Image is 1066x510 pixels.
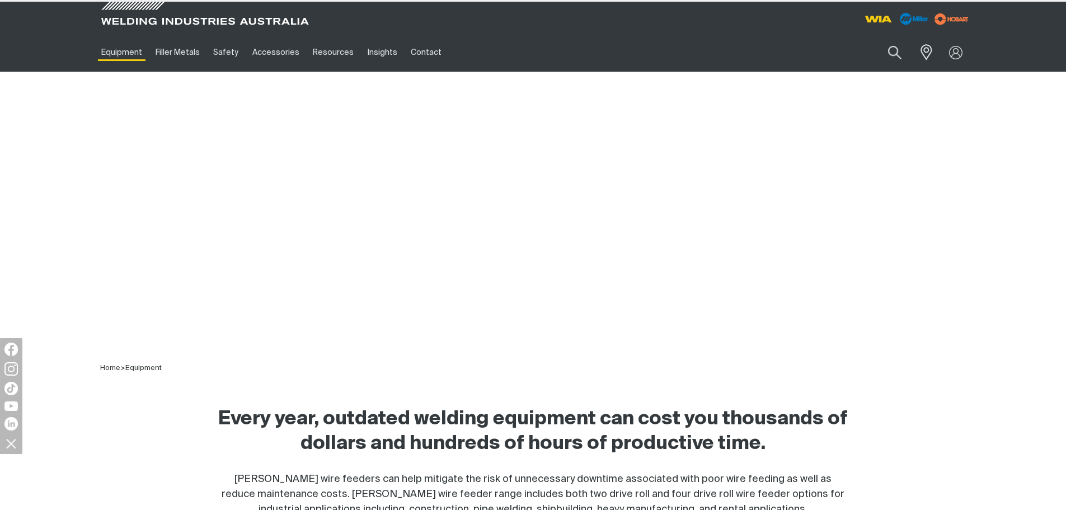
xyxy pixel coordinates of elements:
[95,33,753,72] nav: Main
[120,364,125,372] span: >
[931,11,972,27] img: miller
[95,33,149,72] a: Equipment
[206,33,245,72] a: Safety
[404,33,448,72] a: Contact
[149,33,206,72] a: Filler Metals
[4,382,18,395] img: TikTok
[360,33,403,72] a: Insights
[246,33,306,72] a: Accessories
[4,362,18,376] img: Instagram
[876,39,914,65] button: Search products
[4,401,18,411] img: YouTube
[306,33,360,72] a: Resources
[125,364,162,372] a: Equipment
[861,39,913,65] input: Product name or item number...
[4,343,18,356] img: Facebook
[2,434,21,453] img: hide socials
[218,407,849,456] h2: Every year, outdated welding equipment can cost you thousands of dollars and hundreds of hours of...
[4,417,18,431] img: LinkedIn
[100,364,120,372] a: Home
[442,298,624,335] h1: Wire Feeders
